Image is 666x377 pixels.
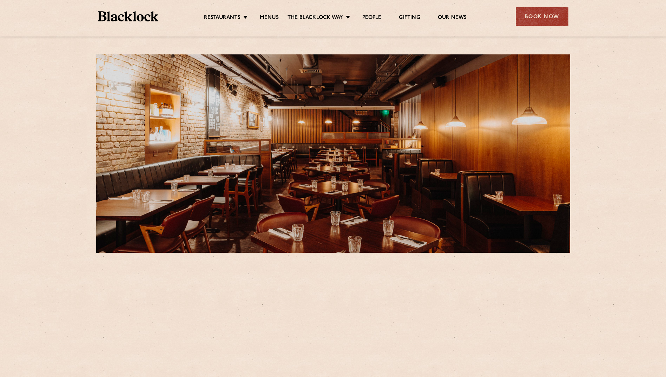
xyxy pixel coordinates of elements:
[399,14,420,22] a: Gifting
[204,14,240,22] a: Restaurants
[438,14,467,22] a: Our News
[288,14,343,22] a: The Blacklock Way
[98,11,159,21] img: BL_Textured_Logo-footer-cropped.svg
[516,7,568,26] div: Book Now
[362,14,381,22] a: People
[260,14,279,22] a: Menus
